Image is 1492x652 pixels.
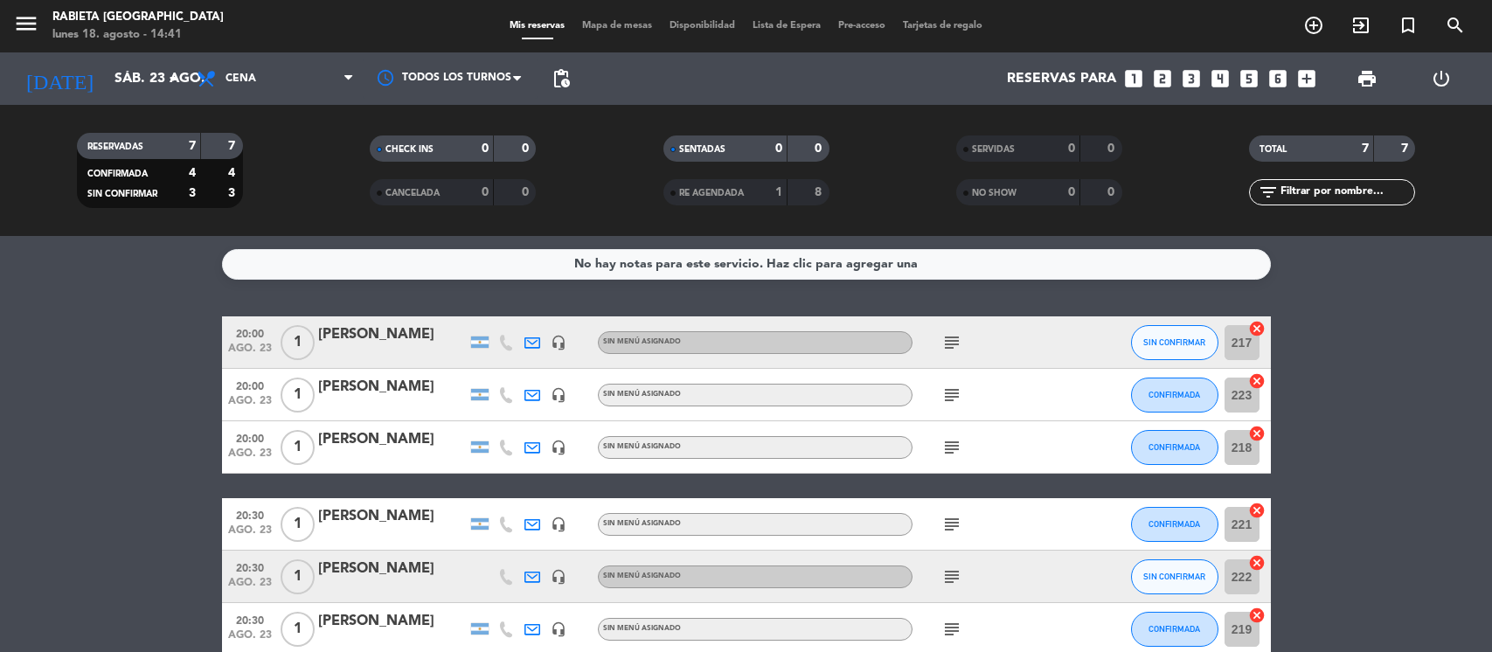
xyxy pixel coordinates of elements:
[228,524,272,544] span: ago. 23
[281,612,315,647] span: 1
[829,21,894,31] span: Pre-acceso
[1148,442,1200,452] span: CONFIRMADA
[972,189,1017,198] span: NO SHOW
[87,170,148,178] span: CONFIRMADA
[679,189,744,198] span: RE AGENDADA
[1131,325,1218,360] button: SIN CONFIRMAR
[551,569,566,585] i: headset_mic
[1266,67,1289,90] i: looks_6
[551,68,572,89] span: pending_actions
[603,625,681,632] span: Sin menú asignado
[228,395,272,415] span: ago. 23
[189,187,196,199] strong: 3
[385,145,434,154] span: CHECK INS
[551,335,566,350] i: headset_mic
[1248,607,1266,624] i: cancel
[1295,67,1318,90] i: add_box
[13,10,39,37] i: menu
[281,378,315,413] span: 1
[281,559,315,594] span: 1
[228,343,272,363] span: ago. 23
[941,332,962,353] i: subject
[522,142,532,155] strong: 0
[573,21,661,31] span: Mapa de mesas
[281,507,315,542] span: 1
[87,190,157,198] span: SIN CONFIRMAR
[1180,67,1203,90] i: looks_3
[1405,52,1479,105] div: LOG OUT
[228,557,272,577] span: 20:30
[744,21,829,31] span: Lista de Espera
[941,437,962,458] i: subject
[228,504,272,524] span: 20:30
[501,21,573,31] span: Mis reservas
[1248,502,1266,519] i: cancel
[1248,425,1266,442] i: cancel
[1148,390,1200,399] span: CONFIRMADA
[226,73,256,85] span: Cena
[13,10,39,43] button: menu
[775,142,782,155] strong: 0
[603,520,681,527] span: Sin menú asignado
[52,26,224,44] div: lunes 18. agosto - 14:41
[482,186,489,198] strong: 0
[603,391,681,398] span: Sin menú asignado
[522,186,532,198] strong: 0
[1068,142,1075,155] strong: 0
[551,440,566,455] i: headset_mic
[163,68,184,89] i: arrow_drop_down
[941,566,962,587] i: subject
[1143,572,1205,581] span: SIN CONFIRMAR
[189,140,196,152] strong: 7
[87,142,143,151] span: RESERVADAS
[1131,430,1218,465] button: CONFIRMADA
[1122,67,1145,90] i: looks_one
[1131,612,1218,647] button: CONFIRMADA
[1303,15,1324,36] i: add_circle_outline
[1260,145,1287,154] span: TOTAL
[318,428,467,451] div: [PERSON_NAME]
[1007,71,1116,87] span: Reservas para
[1131,507,1218,542] button: CONFIRMADA
[972,145,1015,154] span: SERVIDAS
[551,517,566,532] i: headset_mic
[13,59,106,98] i: [DATE]
[1209,67,1232,90] i: looks_4
[318,610,467,633] div: [PERSON_NAME]
[228,577,272,597] span: ago. 23
[1068,186,1075,198] strong: 0
[1401,142,1412,155] strong: 7
[1148,519,1200,529] span: CONFIRMADA
[189,167,196,179] strong: 4
[318,323,467,346] div: [PERSON_NAME]
[1238,67,1260,90] i: looks_5
[574,254,918,274] div: No hay notas para este servicio. Haz clic para agregar una
[1431,68,1452,89] i: power_settings_new
[1148,624,1200,634] span: CONFIRMADA
[941,514,962,535] i: subject
[318,505,467,528] div: [PERSON_NAME]
[603,443,681,450] span: Sin menú asignado
[679,145,725,154] span: SENTADAS
[228,167,239,179] strong: 4
[1248,320,1266,337] i: cancel
[1445,15,1466,36] i: search
[1131,378,1218,413] button: CONFIRMADA
[318,376,467,399] div: [PERSON_NAME]
[228,187,239,199] strong: 3
[228,609,272,629] span: 20:30
[1107,142,1118,155] strong: 0
[941,619,962,640] i: subject
[1258,182,1279,203] i: filter_list
[894,21,991,31] span: Tarjetas de regalo
[228,427,272,447] span: 20:00
[1357,68,1377,89] span: print
[281,430,315,465] span: 1
[1248,372,1266,390] i: cancel
[1398,15,1419,36] i: turned_in_not
[661,21,744,31] span: Disponibilidad
[1131,559,1218,594] button: SIN CONFIRMAR
[1350,15,1371,36] i: exit_to_app
[1362,142,1369,155] strong: 7
[1107,186,1118,198] strong: 0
